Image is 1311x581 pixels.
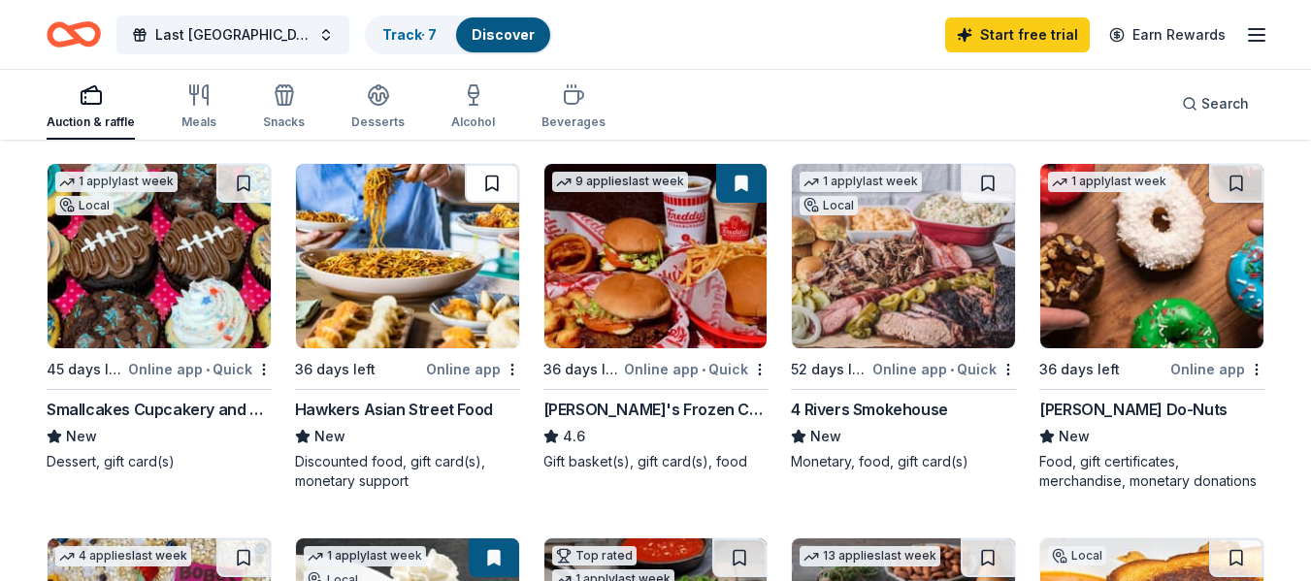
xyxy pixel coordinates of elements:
button: Auction & raffle [47,76,135,140]
div: 45 days left [47,358,124,381]
a: Image for Smallcakes Cupcakery and Creamery1 applylast weekLocal45 days leftOnline app•QuickSmall... [47,163,272,471]
div: 36 days left [1039,358,1120,381]
div: Hawkers Asian Street Food [295,398,493,421]
div: Online app Quick [128,357,272,381]
div: Dessert, gift card(s) [47,452,272,471]
a: Home [47,12,101,57]
div: Auction & raffle [47,114,135,130]
div: [PERSON_NAME] Do-Nuts [1039,398,1228,421]
button: Meals [181,76,216,140]
div: Food, gift certificates, merchandise, monetary donations [1039,452,1264,491]
button: Alcohol [451,76,495,140]
div: Top rated [552,546,637,565]
a: Start free trial [945,17,1090,52]
button: Beverages [541,76,606,140]
span: New [66,425,97,448]
div: 4 applies last week [55,546,191,566]
a: Discover [472,26,535,43]
div: 1 apply last week [304,546,426,566]
div: Beverages [541,114,606,130]
div: 4 Rivers Smokehouse [791,398,947,421]
div: Smallcakes Cupcakery and Creamery [47,398,272,421]
div: 36 days left [295,358,376,381]
button: Track· 7Discover [365,16,552,54]
button: Desserts [351,76,405,140]
div: Desserts [351,114,405,130]
img: Image for Shipley Do-Nuts [1040,164,1263,348]
span: • [702,362,705,377]
div: Local [55,196,114,215]
button: Last [GEOGRAPHIC_DATA] [116,16,349,54]
div: Snacks [263,114,305,130]
span: • [950,362,954,377]
div: 9 applies last week [552,172,688,192]
a: Earn Rewards [1098,17,1237,52]
div: 1 apply last week [1048,172,1170,192]
div: Online app [1170,357,1264,381]
div: Online app [426,357,520,381]
div: Local [800,196,858,215]
div: 52 days left [791,358,869,381]
div: 13 applies last week [800,546,940,566]
div: Gift basket(s), gift card(s), food [543,452,769,471]
button: Search [1166,84,1264,123]
span: 4.6 [563,425,585,448]
a: Image for Shipley Do-Nuts1 applylast week36 days leftOnline app[PERSON_NAME] Do-NutsNewFood, gift... [1039,163,1264,491]
div: Online app Quick [624,357,768,381]
span: New [314,425,345,448]
a: Image for 4 Rivers Smokehouse1 applylast weekLocal52 days leftOnline app•Quick4 Rivers Smokehouse... [791,163,1016,471]
span: New [1059,425,1090,448]
div: Online app Quick [872,357,1016,381]
span: New [810,425,841,448]
a: Image for Hawkers Asian Street Food36 days leftOnline appHawkers Asian Street FoodNewDiscounted f... [295,163,520,491]
div: 36 days left [543,358,621,381]
div: 1 apply last week [55,172,178,192]
span: • [206,362,210,377]
img: Image for Freddy's Frozen Custard & Steakburgers [544,164,768,348]
a: Image for Freddy's Frozen Custard & Steakburgers9 applieslast week36 days leftOnline app•Quick[PE... [543,163,769,471]
img: Image for Hawkers Asian Street Food [296,164,519,348]
div: Alcohol [451,114,495,130]
a: Track· 7 [382,26,437,43]
img: Image for Smallcakes Cupcakery and Creamery [48,164,271,348]
div: Local [1048,546,1106,565]
img: Image for 4 Rivers Smokehouse [792,164,1015,348]
div: Discounted food, gift card(s), monetary support [295,452,520,491]
div: Meals [181,114,216,130]
div: 1 apply last week [800,172,922,192]
span: Last [GEOGRAPHIC_DATA] [155,23,311,47]
button: Snacks [263,76,305,140]
div: [PERSON_NAME]'s Frozen Custard & Steakburgers [543,398,769,421]
div: Monetary, food, gift card(s) [791,452,1016,471]
span: Search [1201,92,1249,115]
